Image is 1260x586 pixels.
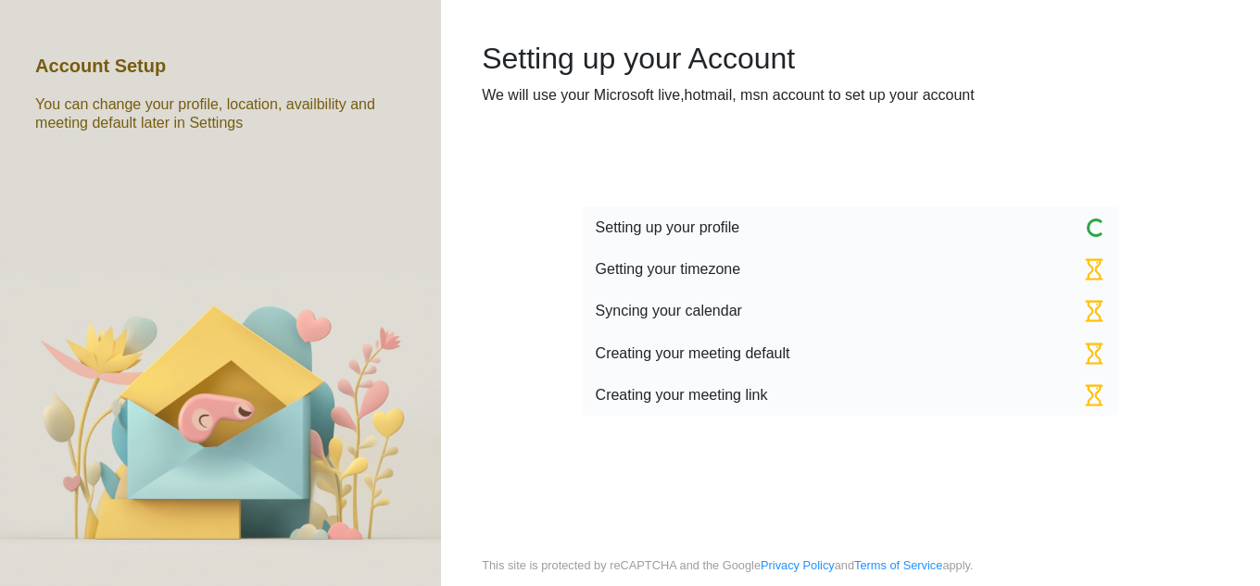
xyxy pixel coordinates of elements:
[761,558,835,572] a: Privacy Policy
[583,291,958,332] td: Syncing your calendar
[35,55,166,77] h5: Account Setup
[583,206,958,248] td: Setting up your profile
[583,249,958,291] td: Getting your timezone
[482,556,973,586] small: This site is protected by reCAPTCHA and the Google and apply.
[482,84,1219,106] div: We will use your Microsoft live,hotmail, msn account to set up your account
[482,41,1219,76] h2: Setting up your Account
[35,95,406,131] h6: You can change your profile, location, availbility and meeting default later in Settings
[583,374,958,416] td: Creating your meeting link
[583,332,958,374] td: Creating your meeting default
[854,558,942,572] a: Terms of Service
